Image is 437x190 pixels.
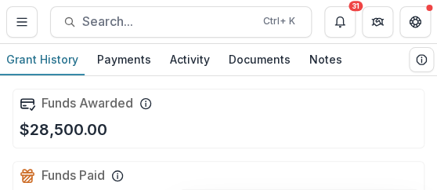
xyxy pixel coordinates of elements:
h2: Funds Awarded [42,96,133,111]
h2: Funds Paid [42,168,105,183]
div: Payments [91,48,157,71]
span: Search... [82,14,254,29]
a: Activity [164,45,216,75]
p: $28,500.00 [20,118,107,141]
div: Documents [222,48,297,71]
button: Search... [50,6,312,38]
button: Get Help [399,6,431,38]
div: 31 [349,1,363,12]
a: Documents [222,45,297,75]
div: Ctrl + K [260,13,298,30]
button: View Grantee Details [409,47,434,72]
a: Notes [303,45,349,75]
a: Payments [91,45,157,75]
div: Activity [164,48,216,71]
button: Notifications [324,6,356,38]
div: Notes [303,48,349,71]
button: Partners [362,6,393,38]
button: Toggle Menu [6,6,38,38]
